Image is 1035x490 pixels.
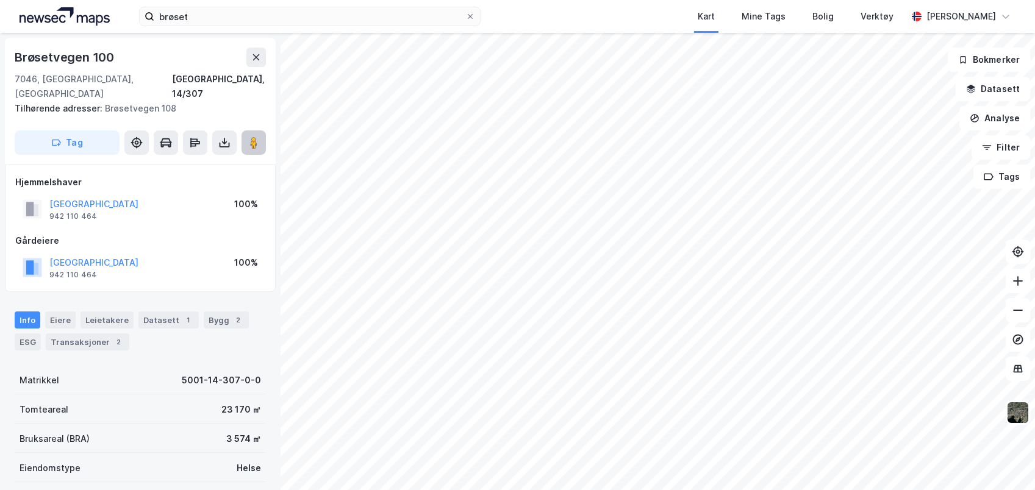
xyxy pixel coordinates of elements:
div: [PERSON_NAME] [926,9,996,24]
div: Bygg [204,311,249,328]
button: Bokmerker [948,48,1030,72]
div: 23 170 ㎡ [221,402,261,417]
button: Tags [973,165,1030,189]
div: Bruksareal (BRA) [20,431,90,446]
div: Info [15,311,40,328]
div: Eiendomstype [20,461,81,475]
div: Leietakere [81,311,134,328]
div: Verktøy [861,9,894,24]
div: Transaksjoner [46,333,129,350]
div: Brøsetvegen 108 [15,101,256,116]
div: 1 [182,314,194,326]
div: Kart [698,9,715,24]
div: 3 574 ㎡ [226,431,261,446]
div: 2 [232,314,244,326]
div: Helse [237,461,261,475]
div: 942 110 464 [49,211,97,221]
div: Hjemmelshaver [15,175,265,190]
button: Datasett [956,77,1030,101]
button: Tag [15,130,120,155]
div: Gårdeiere [15,233,265,248]
div: 2 [112,336,124,348]
div: Matrikkel [20,373,59,388]
img: 9k= [1006,401,1030,424]
button: Analyse [959,106,1030,130]
input: Søk på adresse, matrikkel, gårdeiere, leietakere eller personer [154,7,465,26]
div: Datasett [138,311,199,328]
span: Tilhørende adresser: [15,103,105,113]
div: ESG [15,333,41,350]
div: 5001-14-307-0-0 [182,373,261,388]
div: 7046, [GEOGRAPHIC_DATA], [GEOGRAPHIC_DATA] [15,72,172,101]
div: [GEOGRAPHIC_DATA], 14/307 [172,72,266,101]
div: Bolig [812,9,834,24]
div: 100% [234,197,258,211]
div: 942 110 464 [49,270,97,280]
div: Brøsetvegen 100 [15,48,116,67]
div: Mine Tags [742,9,786,24]
div: Eiere [45,311,76,328]
button: Filter [972,135,1030,160]
div: Tomteareal [20,402,68,417]
img: logo.a4113a55bc3d86da70a041830d287a7e.svg [20,7,110,26]
iframe: Chat Widget [974,431,1035,490]
div: 100% [234,255,258,270]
